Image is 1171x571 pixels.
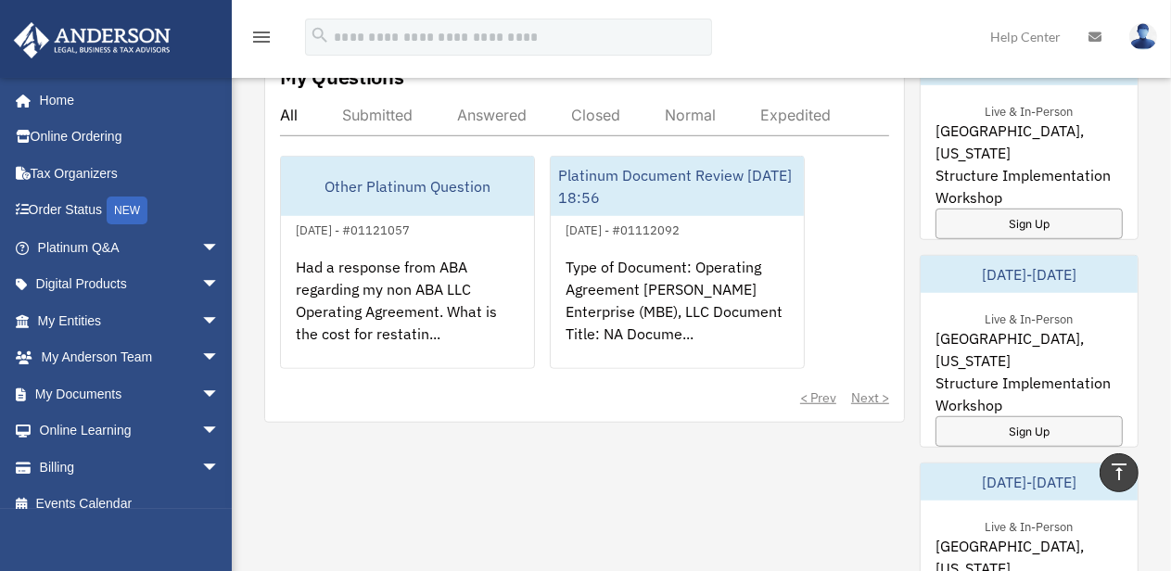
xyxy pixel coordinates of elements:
div: [DATE] - #01121057 [281,219,425,238]
i: menu [250,26,273,48]
span: arrow_drop_down [201,412,238,450]
a: Events Calendar [13,486,248,523]
a: vertical_align_top [1100,453,1139,492]
a: Home [13,82,238,119]
a: menu [250,32,273,48]
div: Closed [571,106,620,124]
i: search [310,25,330,45]
div: Type of Document: Operating Agreement [PERSON_NAME] Enterprise (MBE), LLC Document Title: NA Docu... [551,241,804,386]
i: vertical_align_top [1108,461,1130,483]
a: My Anderson Teamarrow_drop_down [13,339,248,376]
img: Anderson Advisors Platinum Portal [8,22,176,58]
a: My Documentsarrow_drop_down [13,375,248,412]
span: arrow_drop_down [201,449,238,487]
a: My Entitiesarrow_drop_down [13,302,248,339]
a: Order StatusNEW [13,192,248,230]
a: Online Ordering [13,119,248,156]
div: Had a response from ABA regarding my non ABA LLC Operating Agreement. What is the cost for restat... [281,241,534,386]
div: Live & In-Person [971,308,1088,327]
span: Structure Implementation Workshop [936,372,1123,416]
div: NEW [107,197,147,224]
div: All [280,106,298,124]
a: Digital Productsarrow_drop_down [13,266,248,303]
span: arrow_drop_down [201,302,238,340]
img: User Pic [1129,23,1157,50]
a: Platinum Q&Aarrow_drop_down [13,229,248,266]
div: Expedited [760,106,831,124]
span: arrow_drop_down [201,339,238,377]
span: Structure Implementation Workshop [936,164,1123,209]
div: [DATE] - #01112092 [551,219,694,238]
div: Submitted [342,106,413,124]
span: [GEOGRAPHIC_DATA], [US_STATE] [936,327,1123,372]
a: Online Learningarrow_drop_down [13,412,248,450]
a: Tax Organizers [13,155,248,192]
div: Live & In-Person [971,100,1088,120]
div: [DATE]-[DATE] [921,256,1138,293]
div: [DATE]-[DATE] [921,463,1138,501]
div: Live & In-Person [971,515,1088,535]
a: Sign Up [936,209,1123,239]
span: [GEOGRAPHIC_DATA], [US_STATE] [936,120,1123,164]
a: Sign Up [936,416,1123,447]
span: arrow_drop_down [201,375,238,413]
a: Other Platinum Question[DATE] - #01121057Had a response from ABA regarding my non ABA LLC Operati... [280,156,535,369]
a: Platinum Document Review [DATE] 18:56[DATE] - #01112092Type of Document: Operating Agreement [PER... [550,156,805,369]
span: arrow_drop_down [201,266,238,304]
div: Answered [457,106,527,124]
div: Platinum Document Review [DATE] 18:56 [551,157,804,216]
div: Other Platinum Question [281,157,534,216]
a: Billingarrow_drop_down [13,449,248,486]
div: Normal [665,106,716,124]
span: arrow_drop_down [201,229,238,267]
